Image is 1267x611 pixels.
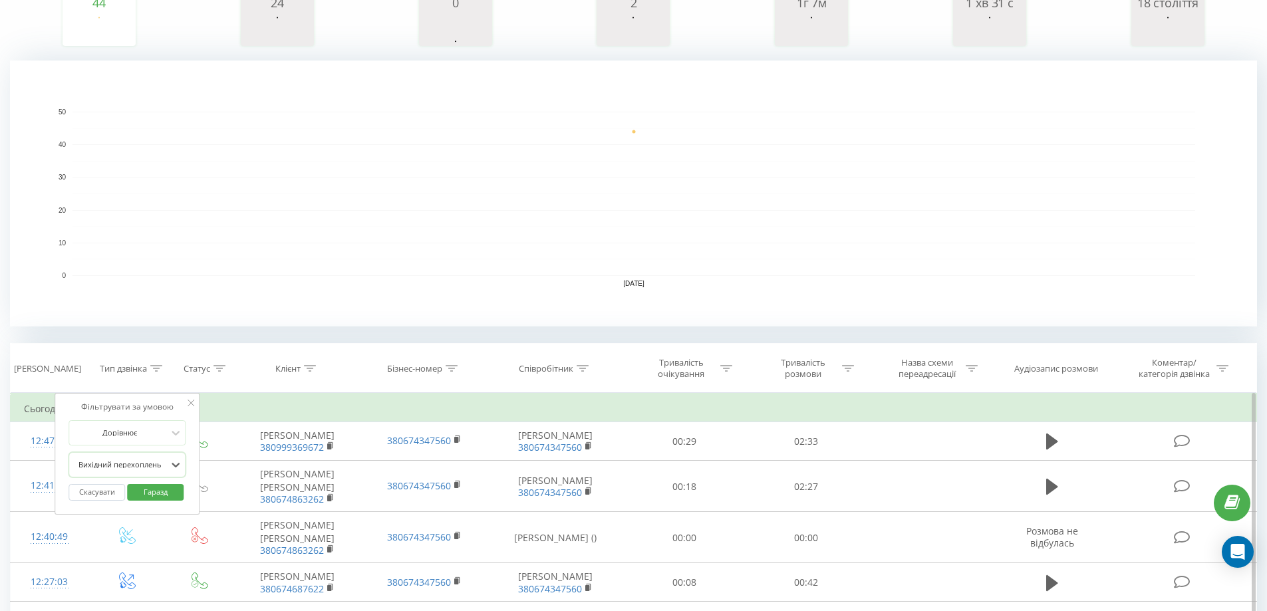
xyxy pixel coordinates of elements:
[672,576,696,588] font: 00:08
[260,429,335,441] font: [PERSON_NAME]
[514,531,597,544] font: [PERSON_NAME] ()
[260,582,324,595] a: 380674687622
[69,484,125,501] button: Скасувати
[62,272,66,279] text: 0
[59,239,67,247] text: 10
[31,434,68,447] font: 12:47:52
[781,356,825,380] font: Тривалість розмови
[100,362,147,374] font: Тип дзвінка
[260,570,335,582] font: [PERSON_NAME]
[956,9,1023,49] svg: Діаграма.
[275,362,301,374] font: Клієнт
[79,487,115,497] font: Скасувати
[59,141,67,148] text: 40
[422,9,489,49] svg: Діаграма.
[794,576,818,588] font: 00:42
[260,467,335,493] font: [PERSON_NAME] [PERSON_NAME]
[59,174,67,182] text: 30
[59,108,67,116] text: 50
[623,280,644,287] text: [DATE]
[519,362,573,374] font: Співробітник
[144,487,168,497] font: Гаразд
[518,582,582,595] a: 380674347560
[794,435,818,447] font: 02:33
[794,480,818,493] font: 02:27
[387,576,451,588] a: 380674347560
[899,356,956,380] font: Назва схеми переадресації
[778,9,845,49] svg: Діаграма.
[672,435,696,447] font: 00:29
[518,429,593,441] font: [PERSON_NAME]
[387,531,451,543] a: 380674347560
[31,575,68,588] font: 12:27:03
[1014,362,1098,374] font: Аудіозапис розмови
[518,486,582,499] a: 380674347560
[387,434,451,447] a: 380674347560
[260,493,324,505] a: 380674863262
[244,9,311,49] svg: Діаграма.
[518,441,582,453] a: 380674347560
[260,441,324,453] a: 380999369672
[794,531,818,544] font: 00:00
[672,480,696,493] font: 00:18
[672,531,696,544] font: 00:00
[59,207,67,214] text: 20
[24,402,64,415] font: Сьогодні
[1139,356,1210,380] font: Коментар/категорія дзвінка
[66,9,132,49] svg: Діаграма.
[1222,536,1254,568] div: Відкрити Intercom Messenger
[81,401,174,412] font: Фільтрувати за умовою
[31,530,68,543] font: 12:40:49
[10,61,1257,326] svg: Діаграма.
[184,362,210,374] font: Статус
[387,362,442,374] font: Бізнес-номер
[260,519,335,545] font: [PERSON_NAME] [PERSON_NAME]
[260,544,324,556] a: 380674863262
[14,362,81,374] font: [PERSON_NAME]
[518,474,593,487] font: [PERSON_NAME]
[600,9,666,49] svg: Діаграма.
[518,570,593,582] font: [PERSON_NAME]
[658,356,704,380] font: Тривалість очікування
[127,484,184,501] button: Гаразд
[387,479,451,492] a: 380674347560
[1026,525,1078,549] font: Розмова не відбулась
[1135,9,1201,49] svg: Діаграма.
[31,479,68,491] font: 12:41:03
